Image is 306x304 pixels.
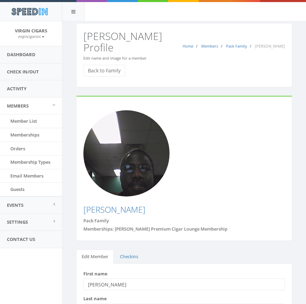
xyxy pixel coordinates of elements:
img: Photo [83,110,170,196]
span: Email Members [10,173,43,179]
label: Last name [83,295,107,302]
span: Virgin Cigars [15,28,47,34]
a: Pack Family [226,43,247,49]
a: Home [183,43,193,49]
a: Edit Member [76,250,114,264]
span: Contact Us [7,236,35,242]
span: Settings [7,219,28,225]
span: [PERSON_NAME] [255,43,285,49]
a: [PERSON_NAME] [83,204,145,215]
small: virgincigarsllc [18,34,44,39]
div: Pack Family [83,217,285,224]
span: Events [7,202,23,208]
a: virgincigarsllc [18,33,44,39]
h2: [PERSON_NAME] Profile [83,30,285,53]
div: Memberships: [PERSON_NAME] Premium Cigar Lounge Membership [83,226,285,232]
small: Edit name and image for a member [83,55,147,61]
img: speedin_logo.png [8,5,51,18]
a: Members [201,43,218,49]
span: Members [7,103,29,109]
label: First name [83,271,108,277]
a: Back to Family [83,65,125,77]
a: Checkins [114,250,144,264]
